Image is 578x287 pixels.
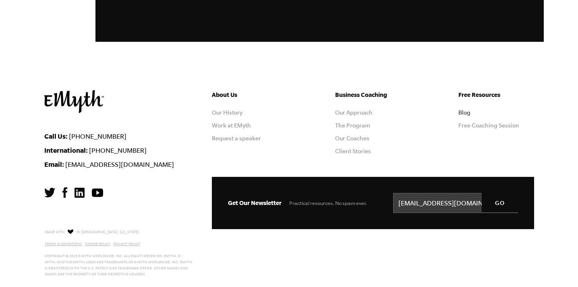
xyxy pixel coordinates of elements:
[289,200,367,206] span: Practical resources. No spam ever.
[393,193,518,213] input: name@emailaddress.com
[44,90,104,113] img: EMyth
[75,188,85,198] img: LinkedIn
[44,160,64,168] strong: Email:
[482,193,518,212] input: GO
[212,122,251,129] a: Work at EMyth
[458,109,470,116] a: Blog
[92,189,103,197] img: YouTube
[228,199,282,206] span: Get Our Newsletter
[335,148,371,154] a: Client Stories
[62,187,67,198] img: Facebook
[68,229,73,234] img: Love
[335,90,411,100] h5: Business Coaching
[69,133,126,140] a: [PHONE_NUMBER]
[45,242,82,246] a: Terms & Conditions
[212,90,288,100] h5: About Us
[335,109,373,116] a: Our Approach
[44,146,88,154] strong: International:
[44,188,55,197] img: Twitter
[212,135,261,141] a: Request a speaker
[45,228,193,277] p: Made with in [GEOGRAPHIC_DATA], [US_STATE]. Copyright © 2025 E-Myth Worldwide, Inc. All rights re...
[44,132,68,140] strong: Call Us:
[458,90,534,100] h5: Free Resources
[89,147,147,154] a: [PHONE_NUMBER]
[212,109,242,116] a: Our History
[65,161,174,168] a: [EMAIL_ADDRESS][DOMAIN_NAME]
[335,122,370,129] a: The Program
[85,242,110,246] a: Cookie Policy
[458,122,519,129] a: Free Coaching Session
[335,135,369,141] a: Our Coaches
[113,242,140,246] a: Privacy Policy
[538,248,578,287] iframe: Chat Widget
